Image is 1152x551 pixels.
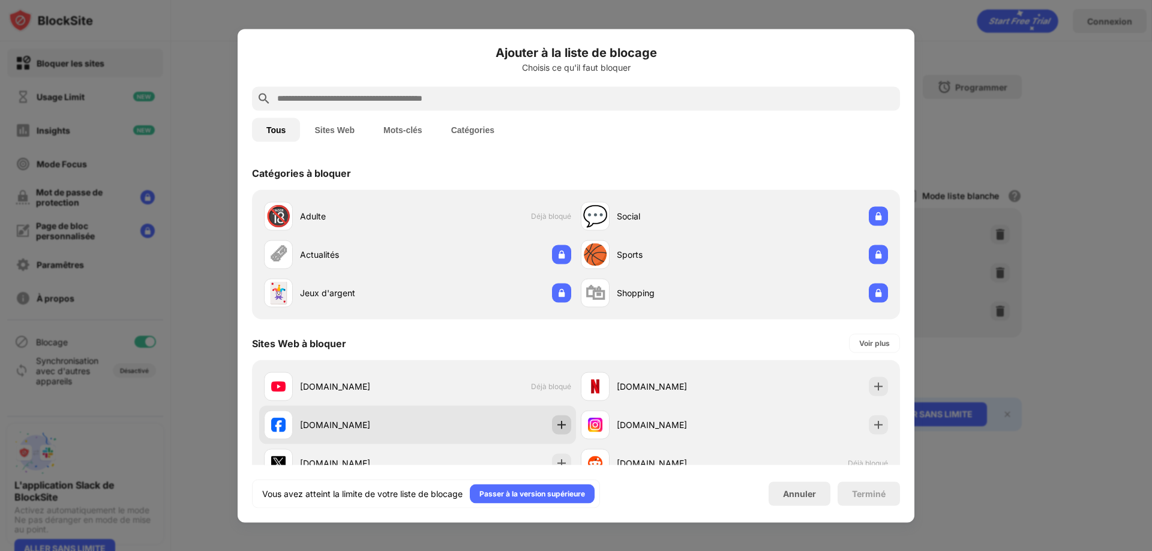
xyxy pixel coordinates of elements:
span: Déjà bloqué [531,212,571,221]
div: Sports [617,248,734,261]
div: Adulte [300,210,418,222]
div: Voir plus [859,337,890,349]
div: 💬 [583,204,608,228]
div: 🃏 [266,281,291,305]
div: Sites Web à bloquer [252,337,346,349]
img: search.svg [257,91,271,106]
div: Vous avez atteint la limite de votre liste de blocage [262,487,463,499]
button: Mots-clés [369,118,437,141]
div: 🛍 [585,281,605,305]
img: favicons [588,379,602,393]
div: [DOMAIN_NAME] [300,418,418,431]
button: Sites Web [300,118,369,141]
div: [DOMAIN_NAME] [617,418,734,431]
span: Déjà bloqué [531,382,571,391]
div: Actualités [300,248,418,261]
div: [DOMAIN_NAME] [300,457,418,469]
div: Passer à la version supérieure [479,487,585,499]
div: Catégories à bloquer [252,167,351,179]
div: Annuler [783,489,816,499]
div: [DOMAIN_NAME] [300,380,418,393]
h6: Ajouter à la liste de blocage [252,43,900,61]
div: [DOMAIN_NAME] [617,457,734,469]
div: 🗞 [268,242,289,267]
img: favicons [588,456,602,470]
div: Social [617,210,734,222]
div: [DOMAIN_NAME] [617,380,734,393]
button: Tous [252,118,300,141]
div: 🔞 [266,204,291,228]
img: favicons [588,417,602,432]
span: Déjà bloqué [848,459,888,468]
div: Terminé [852,489,886,498]
div: Choisis ce qu'il faut bloquer [252,62,900,72]
button: Catégories [437,118,509,141]
img: favicons [271,456,286,470]
div: Jeux d'argent [300,287,418,299]
div: 🏀 [583,242,608,267]
img: favicons [271,417,286,432]
img: favicons [271,379,286,393]
div: Shopping [617,287,734,299]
